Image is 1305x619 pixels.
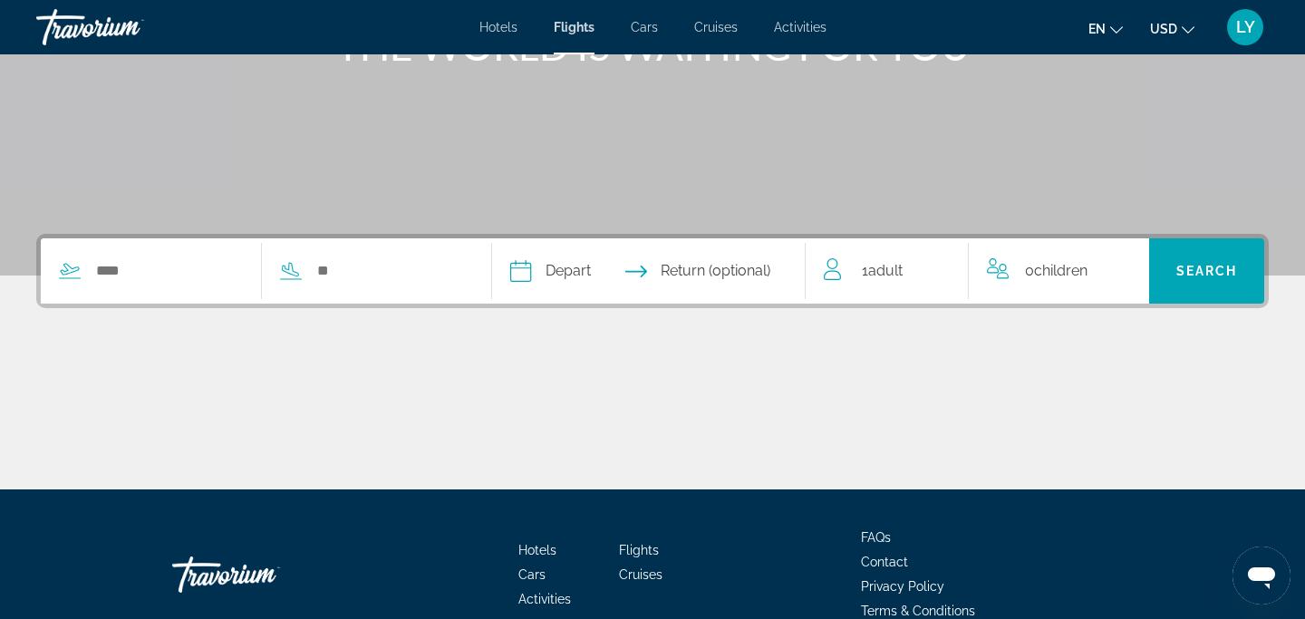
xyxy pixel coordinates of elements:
button: Change language [1088,15,1123,42]
span: en [1088,22,1106,36]
a: Activities [774,20,826,34]
span: Adult [868,262,903,279]
a: Cars [518,567,546,582]
a: Travorium [36,4,217,51]
div: Search widget [41,238,1264,304]
a: Hotels [479,20,517,34]
span: Children [1034,262,1087,279]
button: Change currency [1150,15,1194,42]
a: Terms & Conditions [861,604,975,618]
a: Cruises [619,567,662,582]
iframe: Button to launch messaging window [1232,546,1290,604]
button: Travelers: 1 adult, 0 children [806,238,1150,304]
button: Select return date [625,238,770,304]
button: Select depart date [510,238,591,304]
a: Activities [518,592,571,606]
span: 1 [862,258,903,284]
a: Contact [861,555,908,569]
span: Return (optional) [661,258,770,284]
span: USD [1150,22,1177,36]
a: Flights [554,20,594,34]
a: Hotels [518,543,556,557]
button: User Menu [1222,8,1269,46]
button: Search [1149,238,1264,304]
span: 0 [1025,258,1087,284]
a: FAQs [861,530,891,545]
span: Search [1176,264,1238,278]
span: LY [1236,18,1255,36]
a: Flights [619,543,659,557]
a: Go Home [172,547,353,602]
a: Cruises [694,20,738,34]
a: Cars [631,20,658,34]
a: Privacy Policy [861,579,944,594]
